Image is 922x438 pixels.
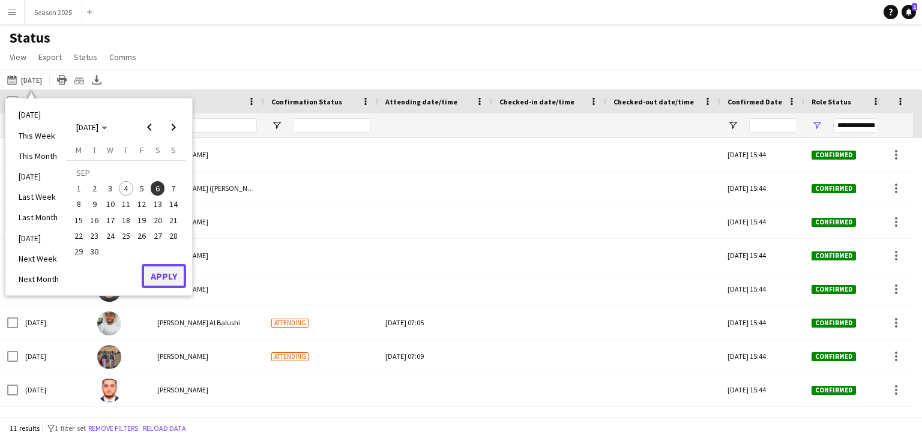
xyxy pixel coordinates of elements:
[149,181,165,196] button: 06-09-2025
[86,244,102,259] button: 30-09-2025
[71,196,86,212] button: 08-09-2025
[55,424,86,433] span: 1 filter set
[151,197,165,212] span: 13
[118,228,134,244] button: 25-09-2025
[149,196,165,212] button: 13-09-2025
[155,145,160,155] span: S
[140,422,188,435] button: Reload data
[86,181,102,196] button: 02-09-2025
[71,181,86,196] span: 1
[142,264,186,288] button: Apply
[166,196,181,212] button: 14-09-2025
[118,212,134,228] button: 18-09-2025
[71,244,86,259] button: 29-09-2025
[72,73,86,87] app-action-btn: Crew files as ZIP
[88,181,102,196] span: 2
[88,213,102,227] span: 16
[97,345,121,369] img: Ahmed Ibrahim Baloshi
[55,73,69,87] app-action-btn: Print
[11,104,66,125] li: [DATE]
[97,311,121,335] img: Ali Ghaffar Al Balushi
[151,181,165,196] span: 6
[103,229,118,243] span: 24
[11,248,66,269] li: Next Week
[166,213,181,227] span: 21
[88,244,102,259] span: 30
[271,97,342,106] span: Confirmation Status
[69,49,102,65] a: Status
[103,196,118,212] button: 10-09-2025
[812,120,822,131] button: Open Filter Menu
[812,97,851,106] span: Role Status
[71,213,86,227] span: 15
[103,228,118,244] button: 24-09-2025
[499,97,574,106] span: Checked-in date/time
[134,228,149,244] button: 26-09-2025
[103,212,118,228] button: 17-09-2025
[92,145,97,155] span: T
[88,229,102,243] span: 23
[134,181,149,196] span: 5
[71,181,86,196] button: 01-09-2025
[89,73,104,87] app-action-btn: Export XLSX
[38,52,62,62] span: Export
[149,212,165,228] button: 20-09-2025
[271,120,282,131] button: Open Filter Menu
[157,352,208,361] span: [PERSON_NAME]
[86,212,102,228] button: 16-09-2025
[5,73,44,87] button: [DATE]
[103,197,118,212] span: 10
[134,196,149,212] button: 12-09-2025
[149,228,165,244] button: 27-09-2025
[720,172,804,205] div: [DATE] 15:44
[812,285,856,294] span: Confirmed
[71,165,181,181] td: SEP
[18,306,90,339] div: [DATE]
[161,115,185,139] button: Next month
[613,97,694,106] span: Checked-out date/time
[720,239,804,272] div: [DATE] 15:44
[103,213,118,227] span: 17
[11,269,66,289] li: Next Month
[103,181,118,196] button: 03-09-2025
[157,385,208,394] span: [PERSON_NAME]
[385,340,485,373] div: [DATE] 07:09
[97,379,121,403] img: Ovais Ghaffar
[166,212,181,228] button: 21-09-2025
[812,386,856,395] span: Confirmed
[109,52,136,62] span: Comms
[812,184,856,193] span: Confirmed
[97,97,118,106] span: Photo
[293,118,371,133] input: Confirmation Status Filter Input
[151,213,165,227] span: 20
[86,422,140,435] button: Remove filters
[104,49,141,65] a: Comms
[179,118,257,133] input: Name Filter Input
[11,207,66,227] li: Last Month
[103,181,118,196] span: 3
[157,318,240,327] span: [PERSON_NAME] Al Balushi
[157,184,265,193] span: [PERSON_NAME] ([PERSON_NAME])
[71,229,86,243] span: 22
[720,272,804,305] div: [DATE] 15:44
[728,120,738,131] button: Open Filter Menu
[720,306,804,339] div: [DATE] 15:44
[902,5,916,19] a: 1
[157,97,176,106] span: Name
[812,218,856,227] span: Confirmed
[34,49,67,65] a: Export
[134,197,149,212] span: 12
[119,181,133,196] span: 4
[76,122,98,133] span: [DATE]
[912,3,917,11] span: 1
[119,213,133,227] span: 18
[166,229,181,243] span: 28
[134,229,149,243] span: 26
[11,146,66,166] li: This Month
[166,181,181,196] button: 07-09-2025
[171,145,176,155] span: S
[720,138,804,171] div: [DATE] 15:44
[11,125,66,146] li: This Week
[10,52,26,62] span: View
[86,228,102,244] button: 23-09-2025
